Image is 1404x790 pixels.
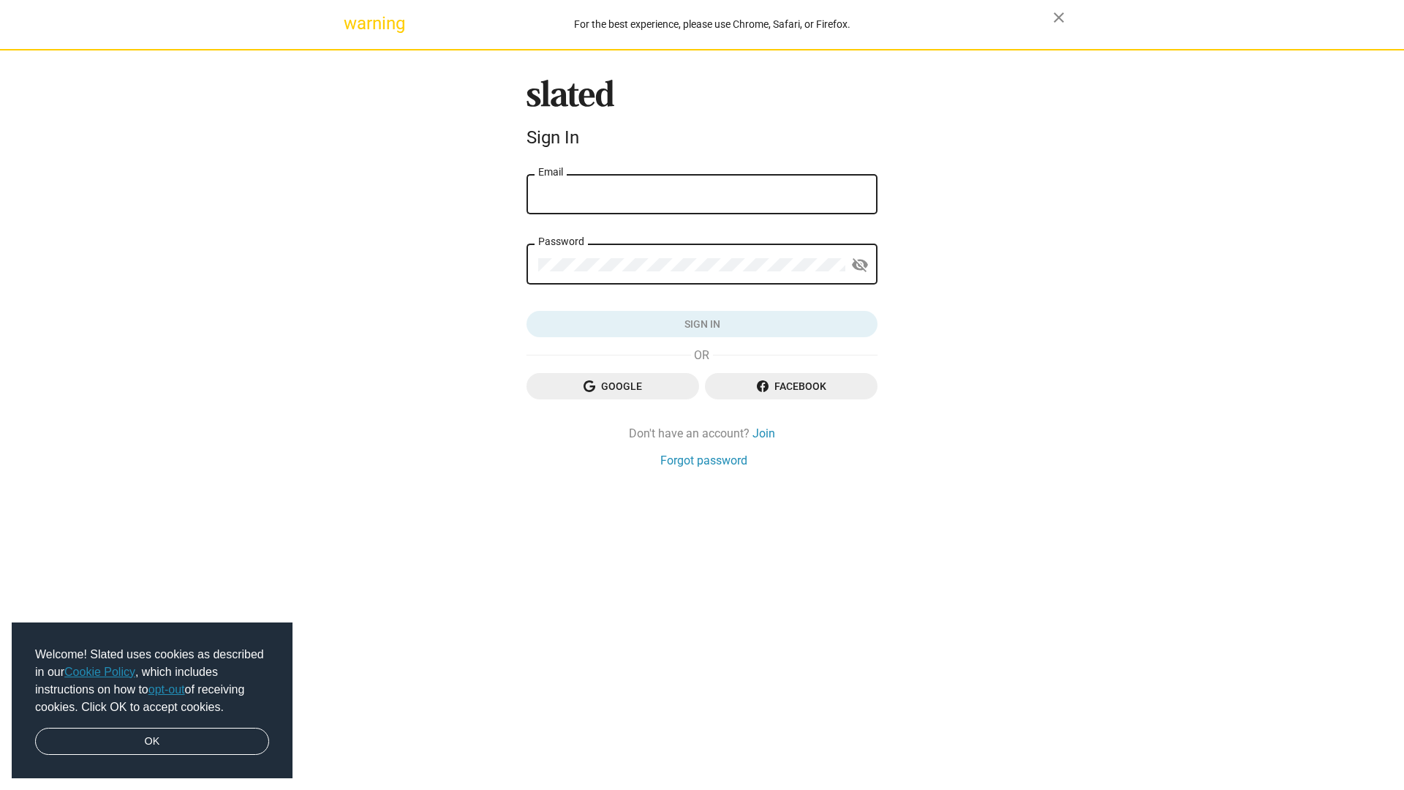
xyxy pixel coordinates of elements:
mat-icon: close [1050,9,1068,26]
button: Google [526,373,699,399]
div: Don't have an account? [526,426,877,441]
span: Google [538,373,687,399]
span: Welcome! Slated uses cookies as described in our , which includes instructions on how to of recei... [35,646,269,716]
a: dismiss cookie message [35,728,269,756]
mat-icon: warning [344,15,361,32]
span: Facebook [717,373,866,399]
div: cookieconsent [12,622,292,779]
a: opt-out [148,683,185,696]
mat-icon: visibility_off [851,254,869,276]
sl-branding: Sign In [526,80,877,154]
button: Show password [845,251,875,280]
button: Facebook [705,373,877,399]
div: Sign In [526,127,877,148]
a: Forgot password [660,453,747,468]
a: Cookie Policy [64,666,135,678]
div: For the best experience, please use Chrome, Safari, or Firefox. [371,15,1053,34]
a: Join [752,426,775,441]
